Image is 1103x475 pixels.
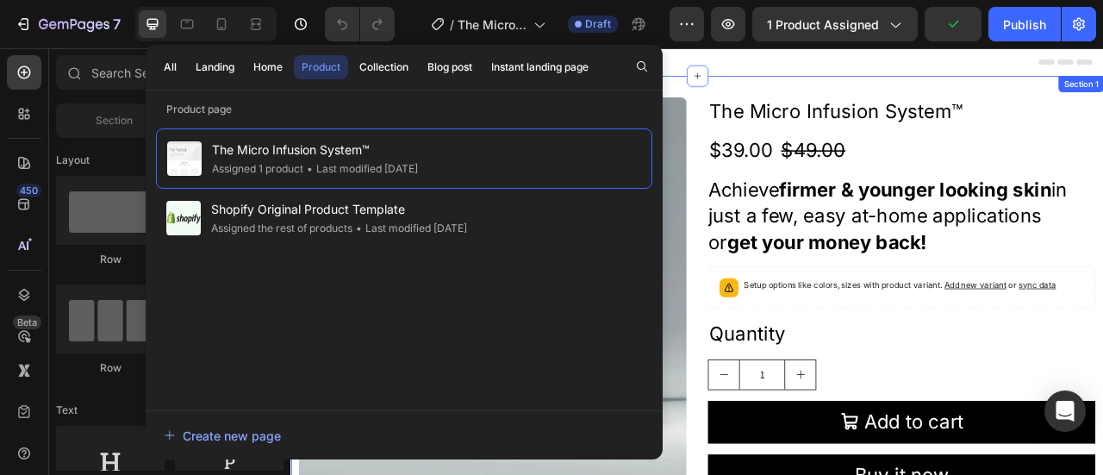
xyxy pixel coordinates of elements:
[196,59,234,75] div: Landing
[767,16,879,34] span: 1 product assigned
[352,220,467,237] div: Last modified [DATE]
[483,55,596,79] button: Instant landing page
[307,162,313,175] span: •
[164,59,177,75] div: All
[555,232,809,261] strong: get your money back!
[531,63,1024,97] h2: The Micro Infusion System™
[294,55,348,79] button: Product
[570,397,629,434] input: quantity
[458,16,527,34] span: The Micro Infusion System™
[450,16,454,34] span: /
[56,360,165,376] div: Row
[531,345,1024,382] div: Quantity
[212,160,303,178] div: Assigned 1 product
[7,7,128,41] button: 7
[532,397,570,434] button: decrement
[164,427,281,445] div: Create new page
[752,7,918,41] button: 1 product assigned
[56,403,78,418] span: Text
[16,184,41,197] div: 450
[926,294,974,307] span: sync data
[980,38,1031,53] div: Section 1
[359,59,408,75] div: Collection
[1044,391,1086,432] div: Open Intercom Messenger
[911,294,974,307] span: or
[246,55,290,79] button: Home
[96,113,133,128] span: Section
[491,59,589,75] div: Instant landing page
[188,55,242,79] button: Landing
[622,111,707,148] div: $49.00
[531,111,615,148] div: $39.00
[1003,16,1046,34] div: Publish
[211,199,467,220] span: Shopify Original Product Template
[156,55,184,79] button: All
[576,292,974,309] p: Setup options like colors, sizes with product variant.
[211,220,352,237] div: Assigned the rest of products
[163,418,645,453] button: Create new page
[146,101,663,118] p: Product page
[629,397,668,434] button: increment
[56,252,165,267] div: Row
[988,7,1061,41] button: Publish
[621,165,968,194] strong: firmer & younger looking skin
[356,222,362,234] span: •
[212,140,418,160] span: The Micro Infusion System™
[113,14,121,34] p: 7
[56,153,90,168] span: Layout
[253,59,283,75] div: Home
[531,165,988,261] span: in just a few, easy at-home applications or
[13,316,41,329] div: Beta
[290,48,1103,475] iframe: Design area
[531,165,621,194] span: Achieve
[420,55,480,79] button: Blog post
[585,16,611,32] span: Draft
[325,7,395,41] div: Undo/Redo
[427,59,472,75] div: Blog post
[352,55,416,79] button: Collection
[302,59,340,75] div: Product
[832,294,911,307] span: Add new variant
[303,160,418,178] div: Last modified [DATE]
